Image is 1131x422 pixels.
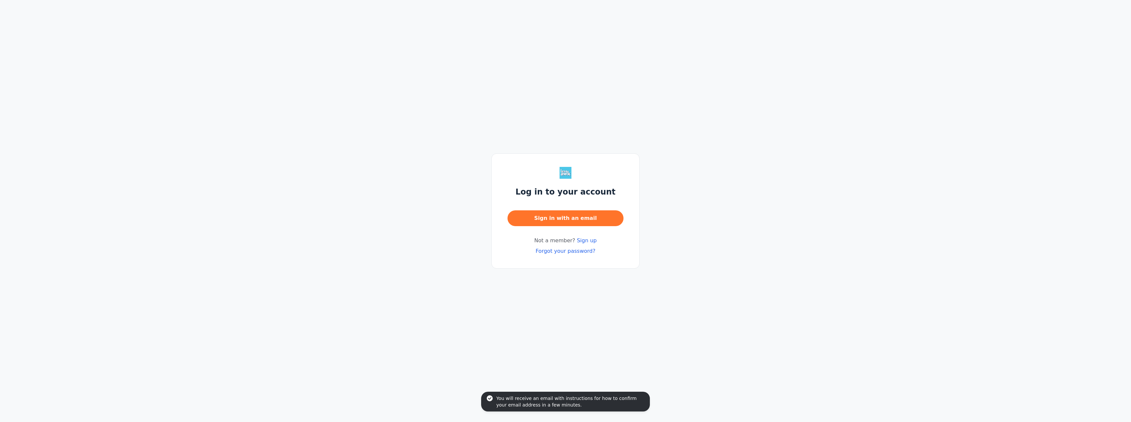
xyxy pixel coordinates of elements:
[577,237,596,244] a: Sign up
[560,167,571,179] img: Less Awkward Hub
[534,237,596,245] span: Not a member?
[507,210,623,226] button: Sign in with an email
[536,248,595,254] a: Forgot your password?
[496,396,637,408] span: You will receive an email with instructions for how to confirm your email address in a few minutes.
[515,187,616,197] h1: Log in to your account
